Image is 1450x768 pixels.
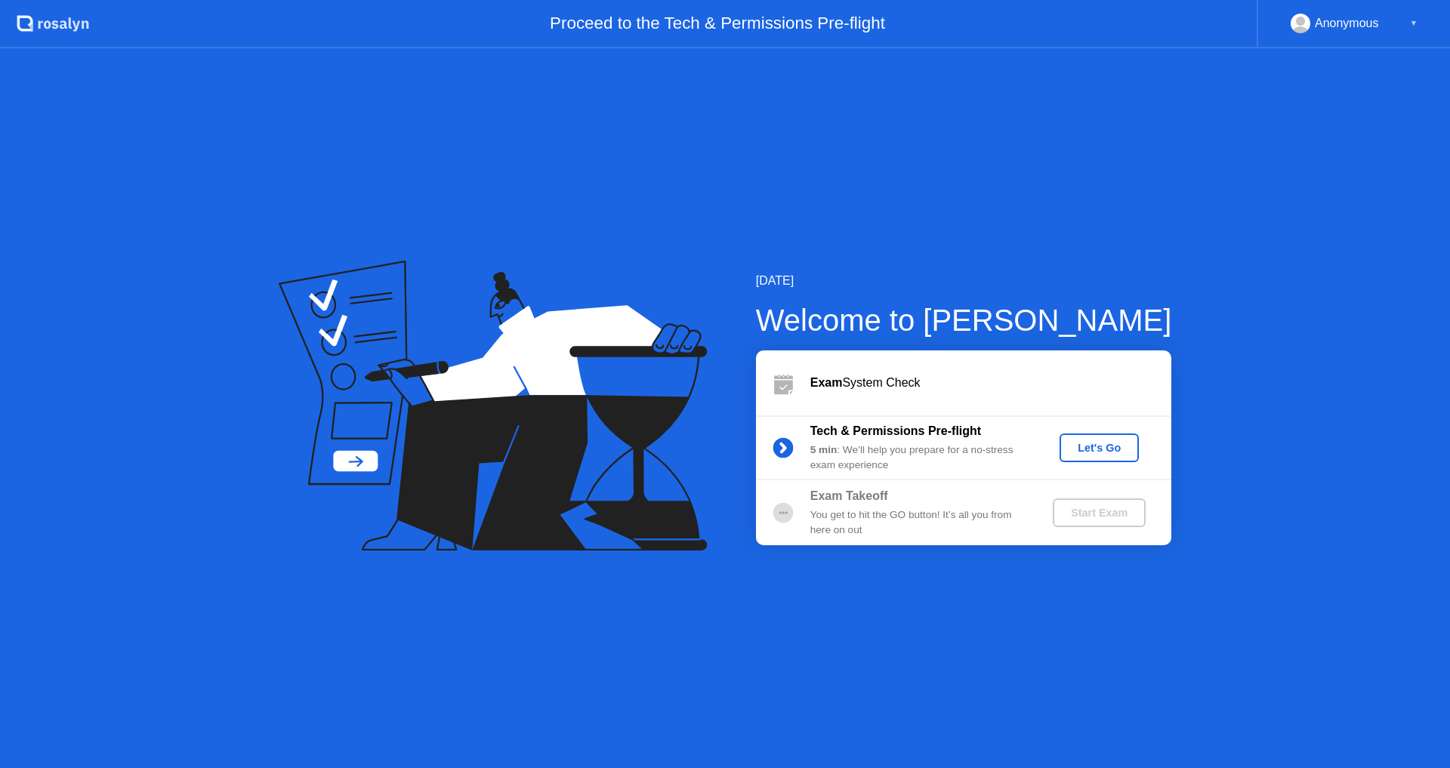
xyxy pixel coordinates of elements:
b: 5 min [810,444,838,455]
div: : We’ll help you prepare for a no-stress exam experience [810,443,1028,473]
div: ▼ [1410,14,1418,33]
div: Welcome to [PERSON_NAME] [756,298,1172,343]
div: Anonymous [1315,14,1379,33]
div: Start Exam [1059,507,1140,519]
div: [DATE] [756,272,1172,290]
div: You get to hit the GO button! It’s all you from here on out [810,507,1028,538]
b: Exam Takeoff [810,489,888,502]
div: Let's Go [1066,442,1133,454]
button: Let's Go [1060,433,1139,462]
button: Start Exam [1053,498,1146,527]
b: Exam [810,376,843,389]
b: Tech & Permissions Pre-flight [810,424,981,437]
div: System Check [810,374,1171,392]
